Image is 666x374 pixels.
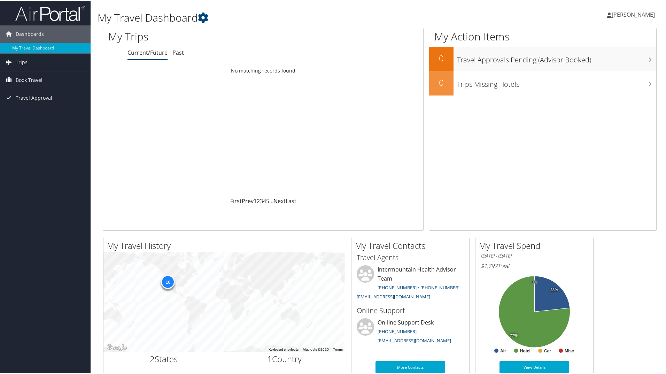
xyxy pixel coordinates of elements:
[481,261,588,269] h6: Total
[357,252,464,262] h3: Travel Agents
[260,197,263,204] a: 3
[109,352,219,364] h2: States
[510,333,518,337] tspan: 77%
[107,239,345,251] h2: My Travel History
[127,48,168,56] a: Current/Future
[267,352,272,364] span: 1
[607,3,662,24] a: [PERSON_NAME]
[286,197,296,204] a: Last
[303,347,329,351] span: Map data ©2025
[172,48,184,56] a: Past
[357,293,430,299] a: [EMAIL_ADDRESS][DOMAIN_NAME]
[355,239,469,251] h2: My Travel Contacts
[103,64,423,76] td: No matching records found
[150,352,155,364] span: 2
[98,10,474,24] h1: My Travel Dashboard
[266,197,269,204] a: 5
[481,252,588,259] h6: [DATE] - [DATE]
[378,284,459,290] a: [PHONE_NUMBER] / [PHONE_NUMBER]
[565,348,574,353] text: Misc
[273,197,286,204] a: Next
[429,52,454,63] h2: 0
[263,197,266,204] a: 4
[269,197,273,204] span: …
[612,10,655,18] span: [PERSON_NAME]
[378,328,417,334] a: [PHONE_NUMBER]
[429,46,656,70] a: 0Travel Approvals Pending (Advisor Booked)
[333,347,343,351] a: Terms (opens in new tab)
[353,318,467,346] li: On-line Support Desk
[105,342,128,351] img: Google
[499,360,569,373] a: View Details
[254,197,257,204] a: 1
[269,346,299,351] button: Keyboard shortcuts
[15,5,85,21] img: airportal-logo.png
[105,342,128,351] a: Open this area in Google Maps (opens a new window)
[16,71,42,88] span: Book Travel
[429,76,454,88] h2: 0
[357,305,464,315] h3: Online Support
[16,89,52,106] span: Travel Approval
[479,239,593,251] h2: My Travel Spend
[532,280,537,284] tspan: 0%
[520,348,531,353] text: Hotel
[500,348,506,353] text: Air
[16,25,44,42] span: Dashboards
[242,197,254,204] a: Prev
[375,360,445,373] a: More Contacts
[353,265,467,302] li: Intermountain Health Advisor Team
[257,197,260,204] a: 2
[457,51,656,64] h3: Travel Approvals Pending (Advisor Booked)
[230,197,242,204] a: First
[429,29,656,43] h1: My Action Items
[550,287,558,291] tspan: 23%
[230,352,340,364] h2: Country
[457,75,656,89] h3: Trips Missing Hotels
[481,261,497,269] span: $1,792
[161,274,175,288] div: 16
[16,53,28,70] span: Trips
[378,337,451,343] a: [EMAIL_ADDRESS][DOMAIN_NAME]
[544,348,551,353] text: Car
[108,29,285,43] h1: My Trips
[429,70,656,95] a: 0Trips Missing Hotels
